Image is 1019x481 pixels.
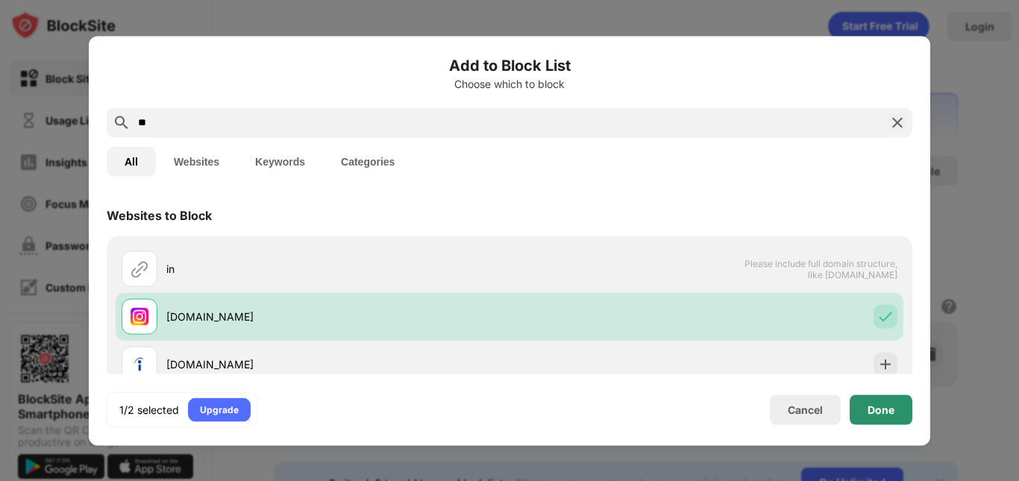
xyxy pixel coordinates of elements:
button: Websites [156,146,237,176]
div: [DOMAIN_NAME] [166,309,509,324]
span: Please include full domain structure, like [DOMAIN_NAME] [744,257,897,280]
img: search-close [888,113,906,131]
div: Upgrade [200,402,239,417]
div: in [166,261,509,277]
div: 1/2 selected [119,402,179,417]
div: [DOMAIN_NAME] [166,356,509,372]
img: url.svg [131,260,148,277]
img: search.svg [113,113,131,131]
img: favicons [131,307,148,325]
div: Choose which to block [107,78,912,89]
button: Categories [323,146,413,176]
div: Done [868,403,894,415]
button: All [107,146,156,176]
div: Cancel [788,403,823,416]
button: Keywords [237,146,323,176]
img: favicons [131,355,148,373]
div: Websites to Block [107,207,212,222]
h6: Add to Block List [107,54,912,76]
